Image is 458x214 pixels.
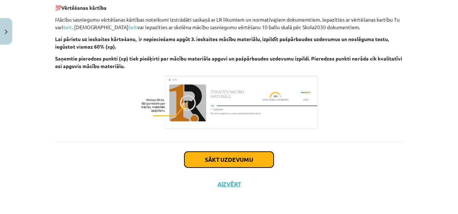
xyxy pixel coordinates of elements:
b: Saņemtie pieredzes punkti (xp) tiek piešķirti par mācību materiāla apguvi un pašpārbaudes uzdevum... [55,55,402,69]
button: Sākt uzdevumu [184,152,274,168]
a: šeit [63,24,72,30]
a: šeit [129,24,137,30]
button: Aizvērt [215,180,243,188]
p: Mācību sasniegumu vērtēšanas kārtības noteikumi izstrādāti saskaņā ar LR likumiem un normatīvajie... [55,16,403,31]
b: Lai pārietu uz ieskaites kārtošanu, ir nepieciešams apgūt 3. ieskaites mācību materiālu, izpildīt... [55,36,389,50]
img: icon-close-lesson-0947bae3869378f0d4975bcd49f059093ad1ed9edebbc8119c70593378902aed.svg [5,30,8,34]
b: Vērtēšanas kārtība [61,4,107,11]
